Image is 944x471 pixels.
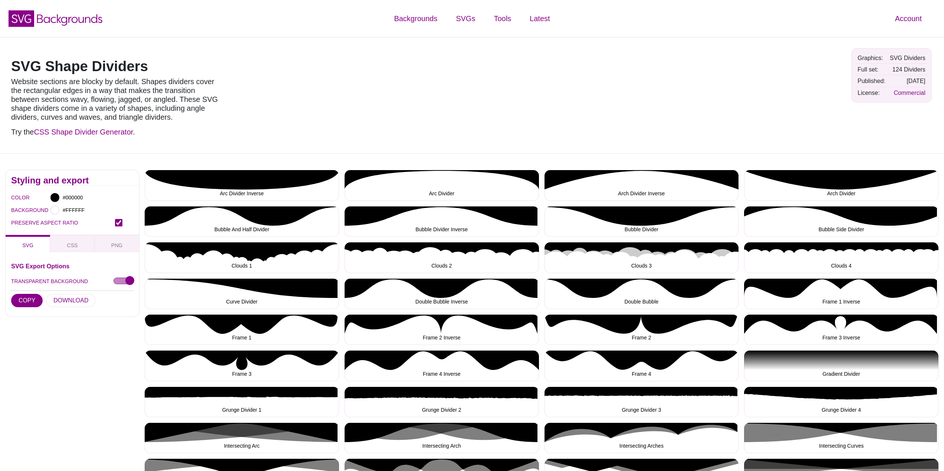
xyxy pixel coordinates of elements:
button: PNG [95,235,139,252]
a: SVGs [447,7,484,30]
h2: Styling and export [11,178,134,183]
label: TRANSPARENT BACKGROUND [11,276,88,286]
button: Grunge Divider 4 [744,387,938,417]
button: Curve Divider [145,279,339,309]
button: Double Bubble [545,279,739,309]
button: Bubble And Half Divider [145,206,339,237]
a: Tools [484,7,520,30]
button: Frame 1 [145,315,339,345]
a: Latest [520,7,559,30]
td: 124 Dividers [888,64,927,75]
button: Clouds 3 [545,242,739,273]
a: CSS Shape Divider Generator [34,128,133,136]
td: Graphics: [856,53,887,63]
td: Published: [856,76,887,86]
button: Clouds 1 [145,242,339,273]
h1: SVG Shape Dividers [11,59,223,73]
button: CSS [50,235,95,252]
button: Frame 1 Inverse [744,279,938,309]
button: Intersecting Curves [744,423,938,453]
button: Frame 4 Inverse [345,351,539,381]
button: Arc Divider [345,170,539,200]
button: Grunge Divider 2 [345,387,539,417]
button: Grunge Divider 1 [145,387,339,417]
label: PRESERVE ASPECT RATIO [11,218,115,228]
span: CSS [67,242,78,248]
p: Website sections are blocky by default. Shapes dividers cover the rectangular edges in a way that... [11,77,223,122]
button: Frame 2 [545,315,739,345]
td: [DATE] [888,76,927,86]
td: SVG Dividers [888,53,927,63]
button: Intersecting Arc [145,423,339,453]
button: Bubble Divider Inverse [345,206,539,237]
td: License: [856,87,887,98]
button: Arc Divider Inverse [145,170,339,200]
button: Arch Divider Inverse [545,170,739,200]
td: Full set: [856,64,887,75]
button: Frame 3 [145,351,339,381]
button: Clouds 2 [345,242,539,273]
button: Gradient Divider [744,351,938,381]
h3: SVG Export Options [11,263,134,269]
button: Frame 4 [545,351,739,381]
button: Frame 3 Inverse [744,315,938,345]
button: Bubble Side Divider [744,206,938,237]
label: COLOR [11,193,20,202]
button: Bubble Divider [545,206,739,237]
button: Arch Divider [744,170,938,200]
button: DOWNLOAD [46,294,96,307]
label: BACKGROUND [11,205,20,215]
a: Commercial [894,90,925,96]
a: Account [886,7,931,30]
button: Intersecting Arch [345,423,539,453]
button: Intersecting Arches [545,423,739,453]
a: Backgrounds [385,7,447,30]
p: Try the . [11,127,223,136]
button: COPY [11,294,43,307]
button: Double Bubble Inverse [345,279,539,309]
button: Clouds 4 [744,242,938,273]
span: PNG [111,242,122,248]
button: Frame 2 Inverse [345,315,539,345]
button: Grunge Divider 3 [545,387,739,417]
